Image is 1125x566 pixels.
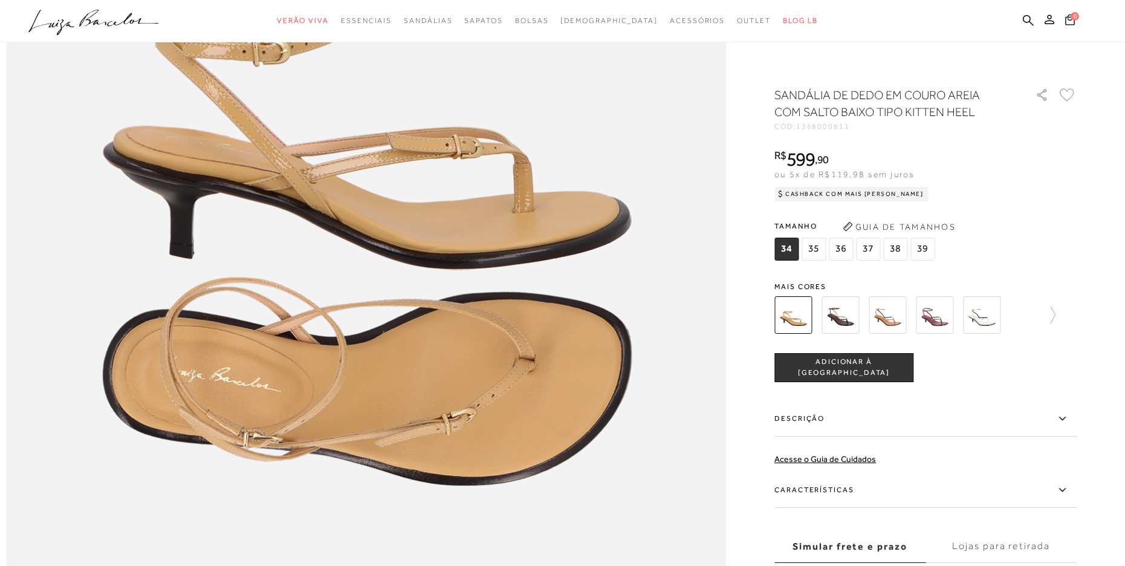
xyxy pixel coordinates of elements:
[774,296,812,334] img: SANDÁLIA DE DEDO EM COURO AREIA COM SALTO BAIXO TIPO KITTEN HEEL
[670,10,725,32] a: categoryNavScreenReaderText
[783,16,818,25] span: BLOG LB
[774,283,1077,290] span: Mais cores
[926,530,1077,563] label: Lojas para retirada
[869,296,906,334] img: SANDÁLIA EM COURO CARAMELO DE TIRAS FINAS E SALTO KITTEN HEEL
[774,402,1077,437] label: Descrição
[774,353,913,382] button: ADICIONAR À [GEOGRAPHIC_DATA]
[737,16,771,25] span: Outlet
[774,217,938,235] span: Tamanho
[910,238,935,261] span: 39
[829,238,853,261] span: 36
[775,357,913,378] span: ADICIONAR À [GEOGRAPHIC_DATA]
[786,148,815,170] span: 599
[1062,13,1078,30] button: 0
[774,473,1077,508] label: Características
[774,150,786,161] i: R$
[883,238,907,261] span: 38
[817,153,829,166] span: 90
[796,122,850,131] span: 1368000811
[560,10,658,32] a: noSubCategoriesText
[670,16,725,25] span: Acessórios
[515,16,549,25] span: Bolsas
[774,169,914,179] span: ou 5x de R$119,98 sem juros
[856,238,880,261] span: 37
[404,16,452,25] span: Sandálias
[774,187,929,201] div: Cashback com Mais [PERSON_NAME]
[560,16,658,25] span: [DEMOGRAPHIC_DATA]
[815,154,829,165] i: ,
[464,10,502,32] a: categoryNavScreenReaderText
[1071,12,1079,21] span: 0
[774,86,1001,120] h1: SANDÁLIA DE DEDO EM COURO AREIA COM SALTO BAIXO TIPO KITTEN HEEL
[277,16,329,25] span: Verão Viva
[341,16,392,25] span: Essenciais
[774,454,876,464] a: Acesse o Guia de Cuidados
[963,296,1000,334] img: SANDÁLIA EM COURO OFF WHITE DE TIRAS FINAS E SALTO KITTEN HEEL
[774,530,926,563] label: Simular frete e prazo
[802,238,826,261] span: 35
[783,10,818,32] a: BLOG LB
[515,10,549,32] a: categoryNavScreenReaderText
[916,296,953,334] img: SANDÁLIA EM COURO MARSALA DE TIRAS FINAS E SALTO KITTEN HEEL
[277,10,329,32] a: categoryNavScreenReaderText
[838,217,959,236] button: Guia de Tamanhos
[774,238,799,261] span: 34
[341,10,392,32] a: categoryNavScreenReaderText
[404,10,452,32] a: categoryNavScreenReaderText
[737,10,771,32] a: categoryNavScreenReaderText
[464,16,502,25] span: Sapatos
[774,123,1016,130] div: CÓD:
[822,296,859,334] img: SANDÁLIA DE DEDO EM COURO CAFÉ COM SALTO BAIXO TIPO KITTEN HEEL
